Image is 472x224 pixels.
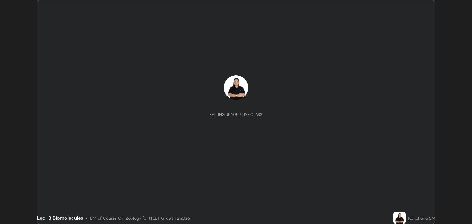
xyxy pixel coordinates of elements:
div: • [85,215,88,221]
img: 32b4ed6bfa594886b60f590cff8db06f.jpg [224,75,248,100]
div: L41 of Course On Zoology for NEET Growth 2 2026 [90,215,190,221]
img: 32b4ed6bfa594886b60f590cff8db06f.jpg [393,212,406,224]
div: Setting up your live class [210,112,262,117]
div: Lec -3 Biomolecules [37,214,83,222]
div: Kanchana SM [408,215,435,221]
